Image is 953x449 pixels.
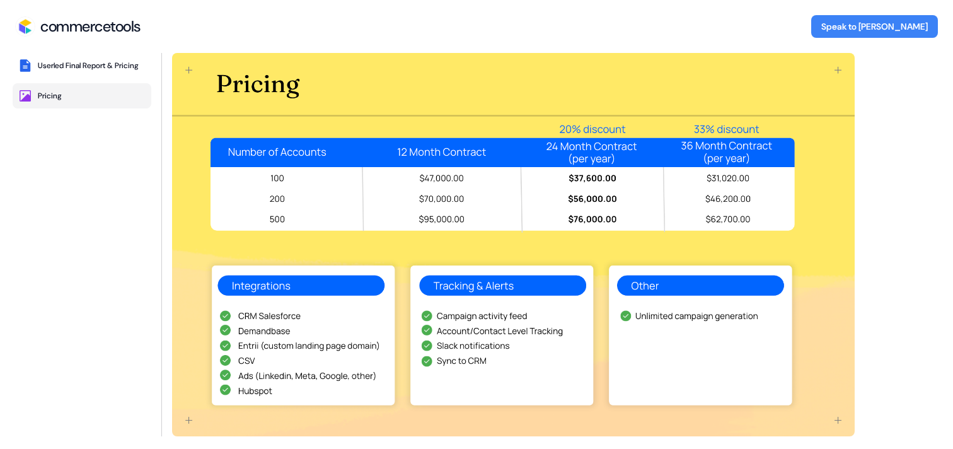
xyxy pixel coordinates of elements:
[40,17,141,36] div: commercetools
[38,91,62,101] div: Pricing
[811,15,938,38] button: Speak to [PERSON_NAME]
[38,61,139,71] div: Userled Final Report & Pricing
[13,53,151,78] button: Userled Final Report & Pricing
[13,83,151,108] button: Pricing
